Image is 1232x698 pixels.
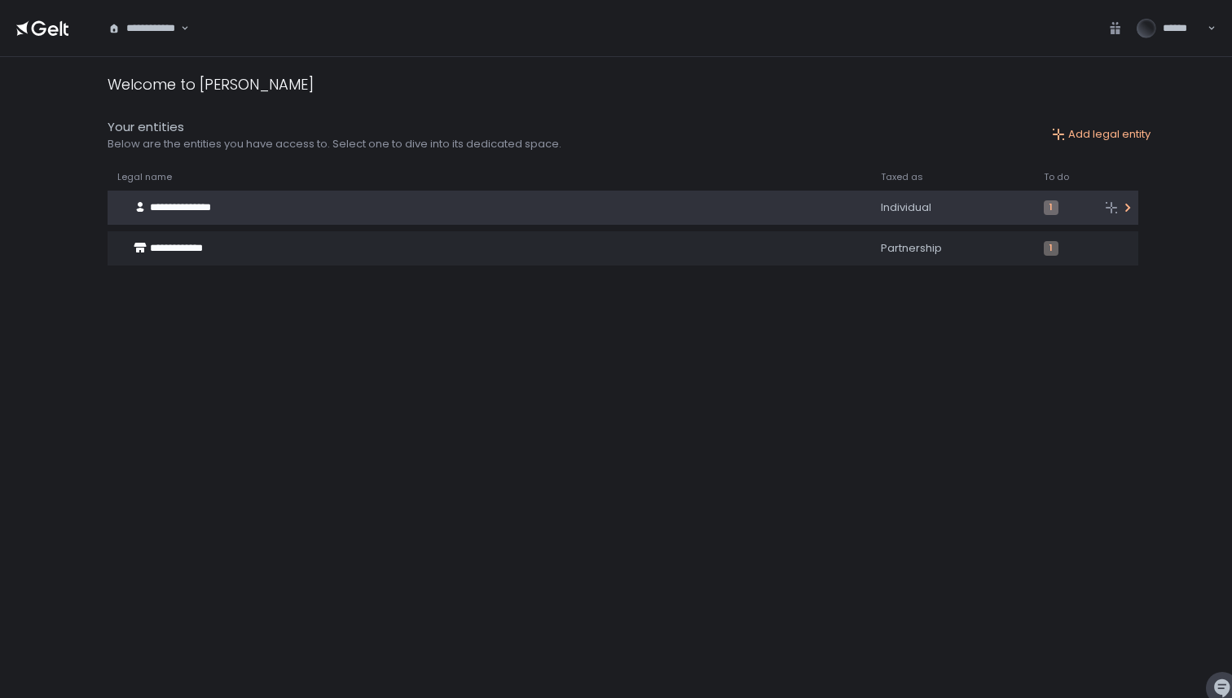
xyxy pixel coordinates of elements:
[881,171,923,183] span: Taxed as
[1044,200,1058,215] span: 1
[1044,241,1058,256] span: 1
[98,11,189,46] div: Search for option
[1052,127,1151,142] button: Add legal entity
[108,73,314,95] div: Welcome to [PERSON_NAME]
[1044,171,1069,183] span: To do
[881,200,1024,215] div: Individual
[881,241,1024,256] div: Partnership
[178,20,179,37] input: Search for option
[108,137,561,151] div: Below are the entities you have access to. Select one to dive into its dedicated space.
[108,118,561,137] div: Your entities
[117,171,172,183] span: Legal name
